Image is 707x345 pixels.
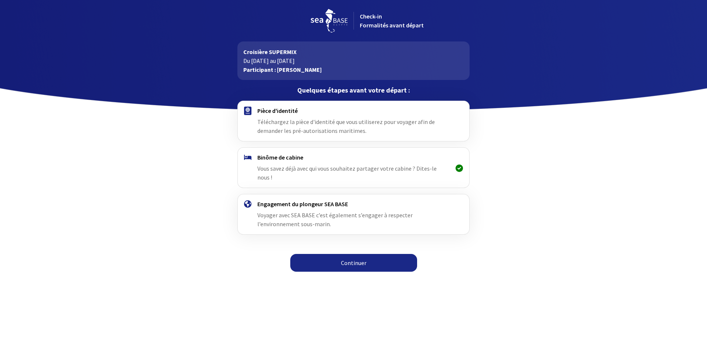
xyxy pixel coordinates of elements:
img: logo_seabase.svg [311,9,348,33]
img: engagement.svg [244,200,251,208]
span: Check-in Formalités avant départ [360,13,424,29]
img: binome.svg [244,155,251,160]
p: Du [DATE] au [DATE] [243,56,463,65]
span: Vous savez déjà avec qui vous souhaitez partager votre cabine ? Dites-le nous ! [257,165,437,181]
p: Croisière SUPERMIX [243,47,463,56]
span: Téléchargez la pièce d'identité que vous utiliserez pour voyager afin de demander les pré-autoris... [257,118,435,134]
p: Quelques étapes avant votre départ : [237,86,469,95]
a: Continuer [290,254,417,272]
h4: Pièce d'identité [257,107,449,114]
h4: Binôme de cabine [257,154,449,161]
p: Participant : [PERSON_NAME] [243,65,463,74]
span: Voyager avec SEA BASE c’est également s’engager à respecter l’environnement sous-marin. [257,211,413,228]
h4: Engagement du plongeur SEA BASE [257,200,449,208]
img: passport.svg [244,107,251,115]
